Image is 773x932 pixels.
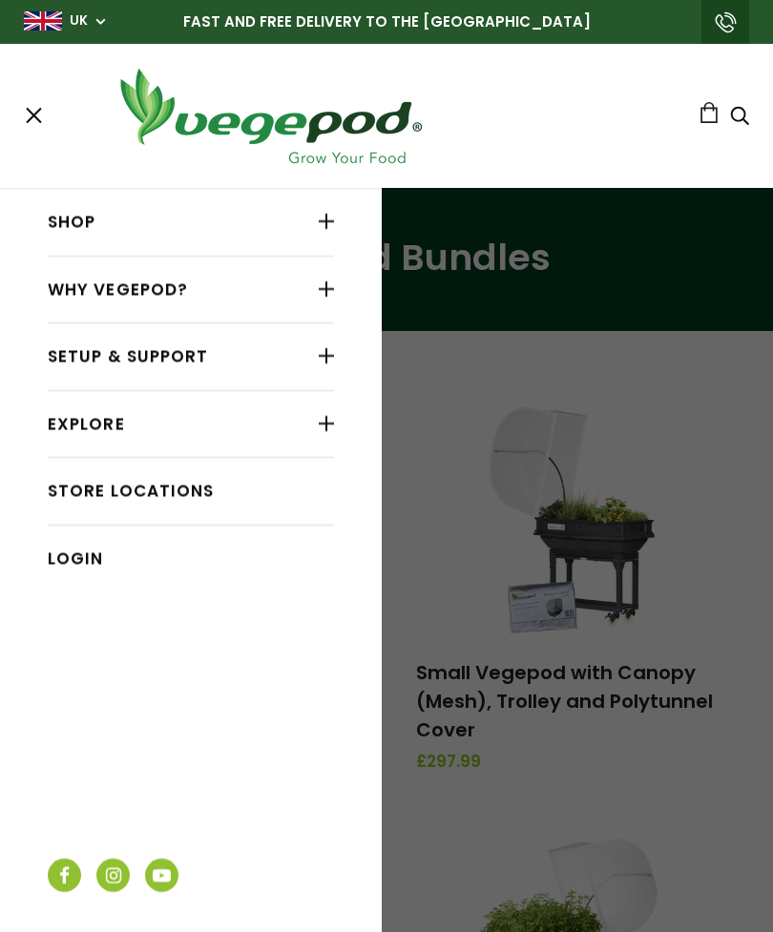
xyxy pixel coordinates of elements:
a: Explore [48,406,334,443]
a: Setup & Support [48,339,334,375]
a: Search [730,108,749,128]
img: gb_large.png [24,11,62,31]
a: Login [48,541,334,577]
a: Store Locations [48,473,334,509]
a: Shop [48,204,334,240]
img: Vegepod [103,63,437,169]
a: Why Vegepod? [48,272,334,308]
a: UK [70,11,88,31]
